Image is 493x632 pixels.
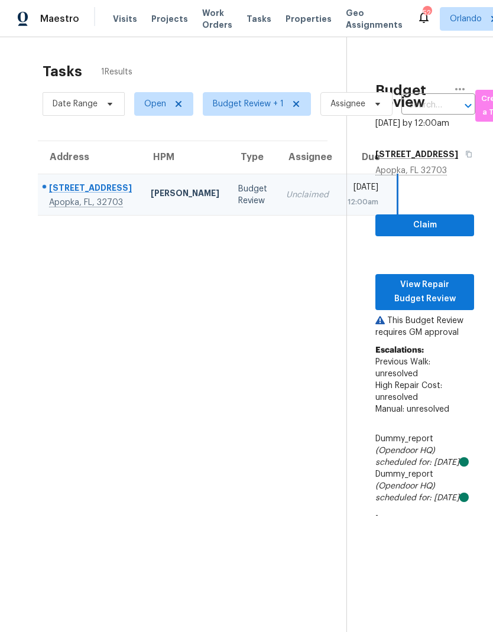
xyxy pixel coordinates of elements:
[113,13,137,25] span: Visits
[151,187,219,202] div: [PERSON_NAME]
[286,13,332,25] span: Properties
[151,13,188,25] span: Projects
[460,97,476,114] button: Open
[238,183,267,207] div: Budget Review
[375,315,474,338] p: This Budget Review requires GM approval
[375,482,435,490] i: (Opendoor HQ)
[450,13,482,25] span: Orlando
[375,405,449,413] span: Manual: unresolved
[401,96,442,115] input: Search by address
[229,141,277,174] th: Type
[375,458,459,467] i: scheduled for: [DATE]
[375,274,474,310] button: View Repair Budget Review
[101,66,132,78] span: 1 Results
[286,189,329,201] div: Unclaimed
[330,98,365,110] span: Assignee
[38,141,141,174] th: Address
[458,144,474,165] button: Copy Address
[375,433,474,468] div: Dummy_report
[385,218,465,233] span: Claim
[141,141,229,174] th: HPM
[375,382,442,402] span: High Repair Cost: unresolved
[375,346,424,354] b: Escalations:
[246,15,271,23] span: Tasks
[375,358,430,378] span: Previous Walk: unresolved
[375,118,449,129] div: [DATE] by 12:00am
[40,13,79,25] span: Maestro
[338,141,398,174] th: Due
[53,98,98,110] span: Date Range
[346,7,403,31] span: Geo Assignments
[375,447,435,455] i: (Opendoor HQ)
[277,141,338,174] th: Assignee
[213,98,284,110] span: Budget Review + 1
[423,7,431,19] div: 52
[375,214,474,236] button: Claim
[375,84,446,108] h2: Budget Review
[375,494,459,502] i: scheduled for: [DATE]
[43,66,82,77] h2: Tasks
[202,7,232,31] span: Work Orders
[144,98,166,110] span: Open
[375,510,474,522] p: -
[375,468,474,504] div: Dummy_report
[385,278,465,307] span: View Repair Budget Review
